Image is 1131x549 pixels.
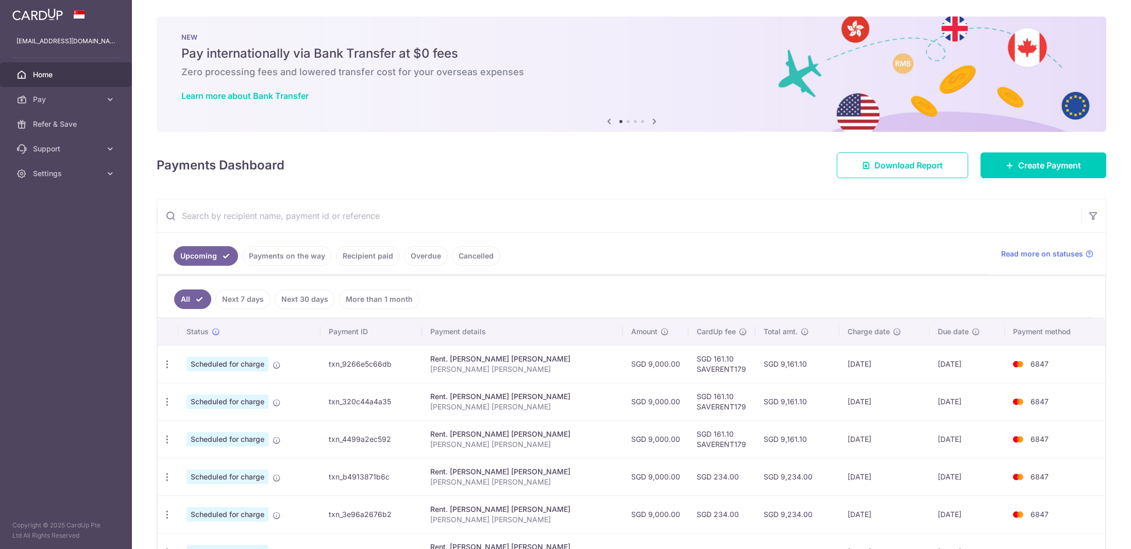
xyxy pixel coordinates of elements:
[1031,435,1049,443] span: 6847
[1008,396,1028,408] img: Bank Card
[839,495,929,533] td: [DATE]
[981,152,1106,178] a: Create Payment
[430,402,615,412] p: [PERSON_NAME] [PERSON_NAME]
[755,458,839,495] td: SGD 9,234.00
[930,420,1005,458] td: [DATE]
[320,420,423,458] td: txn_4499a2ec592
[1008,433,1028,445] img: Bank Card
[839,458,929,495] td: [DATE]
[157,16,1106,132] img: Bank transfer banner
[430,429,615,439] div: Rent. [PERSON_NAME] [PERSON_NAME]
[755,345,839,383] td: SGD 9,161.10
[320,345,423,383] td: txn_9266e5c66db
[242,246,332,266] a: Payments on the way
[187,470,268,484] span: Scheduled for charge
[33,70,101,80] span: Home
[320,383,423,420] td: txn_320c44a4a35
[938,327,969,337] span: Due date
[187,394,268,409] span: Scheduled for charge
[181,66,1082,78] h6: Zero processing fees and lowered transfer cost for your overseas expenses
[623,420,688,458] td: SGD 9,000.00
[1031,472,1049,481] span: 6847
[422,318,623,345] th: Payment details
[320,495,423,533] td: txn_3e96a2676b2
[181,33,1082,41] p: NEW
[623,495,688,533] td: SGD 9,000.00
[275,289,335,309] a: Next 30 days
[755,420,839,458] td: SGD 9,161.10
[33,94,101,105] span: Pay
[430,391,615,402] div: Rent. [PERSON_NAME] [PERSON_NAME]
[320,318,423,345] th: Payment ID
[874,159,943,171] span: Download Report
[33,144,101,154] span: Support
[187,507,268,522] span: Scheduled for charge
[430,477,615,487] p: [PERSON_NAME] [PERSON_NAME]
[1008,471,1028,483] img: Bank Card
[688,495,755,533] td: SGD 234.00
[688,420,755,458] td: SGD 161.10 SAVERENT179
[1001,249,1083,259] span: Read more on statuses
[187,432,268,447] span: Scheduled for charge
[697,327,736,337] span: CardUp fee
[157,199,1081,232] input: Search by recipient name, payment id or reference
[688,345,755,383] td: SGD 161.10 SAVERENT179
[336,246,400,266] a: Recipient paid
[339,289,419,309] a: More than 1 month
[1001,249,1093,259] a: Read more on statuses
[623,383,688,420] td: SGD 9,000.00
[1005,318,1105,345] th: Payment method
[1065,518,1121,544] iframe: Opens a widget where you can find more information
[848,327,890,337] span: Charge date
[1008,358,1028,370] img: Bank Card
[839,383,929,420] td: [DATE]
[430,467,615,477] div: Rent. [PERSON_NAME] [PERSON_NAME]
[320,458,423,495] td: txn_b4913871b6c
[174,246,238,266] a: Upcoming
[623,345,688,383] td: SGD 9,000.00
[839,420,929,458] td: [DATE]
[1031,510,1049,519] span: 6847
[930,458,1005,495] td: [DATE]
[12,8,63,21] img: CardUp
[1031,397,1049,406] span: 6847
[839,345,929,383] td: [DATE]
[404,246,448,266] a: Overdue
[33,119,101,129] span: Refer & Save
[187,327,209,337] span: Status
[688,383,755,420] td: SGD 161.10 SAVERENT179
[755,495,839,533] td: SGD 9,234.00
[33,168,101,179] span: Settings
[181,45,1082,62] h5: Pay internationally via Bank Transfer at $0 fees
[623,458,688,495] td: SGD 9,000.00
[930,495,1005,533] td: [DATE]
[755,383,839,420] td: SGD 9,161.10
[1031,359,1049,368] span: 6847
[1008,508,1028,521] img: Bank Card
[430,364,615,374] p: [PERSON_NAME] [PERSON_NAME]
[837,152,968,178] a: Download Report
[430,439,615,450] p: [PERSON_NAME] [PERSON_NAME]
[430,504,615,514] div: Rent. [PERSON_NAME] [PERSON_NAME]
[930,383,1005,420] td: [DATE]
[631,327,657,337] span: Amount
[930,345,1005,383] td: [DATE]
[764,327,798,337] span: Total amt.
[157,156,284,175] h4: Payments Dashboard
[187,357,268,371] span: Scheduled for charge
[174,289,211,309] a: All
[452,246,500,266] a: Cancelled
[688,458,755,495] td: SGD 234.00
[430,514,615,525] p: [PERSON_NAME] [PERSON_NAME]
[215,289,271,309] a: Next 7 days
[1018,159,1081,171] span: Create Payment
[430,354,615,364] div: Rent. [PERSON_NAME] [PERSON_NAME]
[181,91,309,101] a: Learn more about Bank Transfer
[16,36,115,46] p: [EMAIL_ADDRESS][DOMAIN_NAME]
